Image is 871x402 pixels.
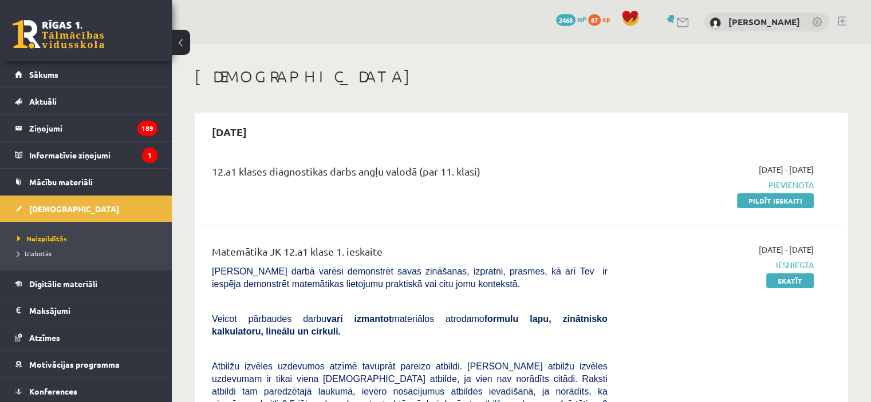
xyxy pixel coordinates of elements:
a: Izlabotās [17,248,160,258]
span: [PERSON_NAME] darbā varēsi demonstrēt savas zināšanas, izpratni, prasmes, kā arī Tev ir iespēja d... [212,266,608,289]
h2: [DATE] [200,118,258,145]
span: [DEMOGRAPHIC_DATA] [29,204,119,214]
img: Mārcis Elmārs Ašmanis [710,17,721,29]
span: Pievienota [625,179,814,191]
a: Skatīt [766,273,814,288]
span: [DATE] - [DATE] [759,164,814,176]
a: Maksājumi [15,297,157,324]
a: [DEMOGRAPHIC_DATA] [15,196,157,222]
span: Konferences [29,386,77,396]
b: formulu lapu, zinātnisko kalkulatoru, lineālu un cirkuli. [212,314,608,336]
span: xp [602,14,610,23]
b: vari izmantot [326,314,392,324]
span: Veicot pārbaudes darbu materiālos atrodamo [212,314,608,336]
div: Matemātika JK 12.a1 klase 1. ieskaite [212,244,608,265]
a: [PERSON_NAME] [728,16,800,27]
span: 2468 [556,14,576,26]
a: 87 xp [588,14,616,23]
span: [DATE] - [DATE] [759,244,814,256]
span: Aktuāli [29,96,57,106]
span: Neizpildītās [17,234,67,243]
a: Ziņojumi189 [15,115,157,141]
legend: Ziņojumi [29,115,157,141]
a: Rīgas 1. Tālmācības vidusskola [13,20,104,49]
span: Digitālie materiāli [29,278,97,289]
a: Pildīt ieskaiti [737,193,814,208]
i: 189 [137,121,157,136]
span: Motivācijas programma [29,359,120,369]
a: Motivācijas programma [15,351,157,377]
a: Sākums [15,61,157,87]
span: Sākums [29,69,58,79]
a: Neizpildītās [17,233,160,244]
legend: Informatīvie ziņojumi [29,142,157,168]
span: Mācību materiāli [29,177,93,187]
span: mP [577,14,586,23]
span: 87 [588,14,601,26]
span: Atzīmes [29,332,60,343]
a: Aktuāli [15,88,157,114]
i: 1 [142,148,157,163]
div: 12.a1 klases diagnostikas darbs angļu valodā (par 11. klasi) [212,164,608,185]
a: Atzīmes [15,324,157,351]
a: Mācību materiāli [15,169,157,195]
span: Iesniegta [625,259,814,271]
a: Digitālie materiāli [15,270,157,297]
a: 2468 mP [556,14,586,23]
legend: Maksājumi [29,297,157,324]
span: Izlabotās [17,249,52,258]
a: Informatīvie ziņojumi1 [15,142,157,168]
h1: [DEMOGRAPHIC_DATA] [195,67,848,86]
